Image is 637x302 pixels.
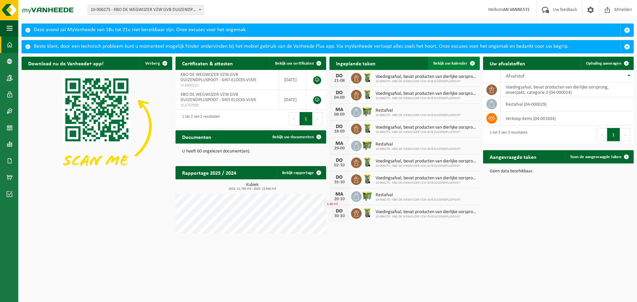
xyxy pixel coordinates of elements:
[597,128,607,141] button: Previous
[362,140,373,151] img: WB-1100-HPE-GN-50
[313,112,323,125] button: Next
[34,40,620,53] div: Beste klant, door een technisch probleem kunt u momenteel mogelijk hinder ondervinden bij het mob...
[501,83,634,97] td: voedingsafval, bevat producten van dierlijke oorsprong, onverpakt, categorie 3 (04-000024)
[333,90,346,95] div: DO
[376,108,460,113] span: Restafval
[376,147,460,151] span: 10-906275 - KBO DE WEGWIJZER VZW GVB DUIZENDPLUSPOOT
[607,128,620,141] button: 1
[565,150,633,163] a: Toon de aangevraagde taken
[362,72,373,83] img: WB-0140-HPE-GN-50
[140,57,172,70] button: Verberg
[333,95,346,100] div: 04-09
[22,70,172,183] img: Download de VHEPlus App
[362,207,373,218] img: WB-0140-HPE-GN-50
[506,74,525,79] span: Afvalstof
[145,61,160,66] span: Verberg
[333,124,346,129] div: DO
[433,61,467,66] span: Bekijk uw kalender
[333,158,346,163] div: DO
[333,197,346,202] div: 20-10
[179,187,326,191] span: 2024: 21,780 m3 - 2025: 13,640 m3
[581,57,633,70] a: Ophaling aanvragen
[333,79,346,83] div: 21-08
[333,209,346,214] div: DO
[376,215,477,219] span: 10-906275 - KBO DE WEGWIJZER VZW GVB DUIZENDPLUSPOOT
[376,210,477,215] span: Voedingsafval, bevat producten van dierlijke oorsprong, onverpakt, categorie 3
[490,169,627,174] p: Geen data beschikbaar.
[486,127,528,142] div: 1 tot 3 van 3 resultaten
[267,130,325,144] a: Bekijk uw documenten
[333,175,346,180] div: DO
[176,130,218,143] h2: Documenten
[300,112,313,125] button: 1
[376,91,477,96] span: Voedingsafval, bevat producten van dierlijke oorsprong, onverpakt, categorie 3
[362,106,373,117] img: WB-1100-HPE-GN-50
[501,97,634,111] td: restafval (04-000029)
[376,159,477,164] span: Voedingsafval, bevat producten van dierlijke oorsprong, onverpakt, categorie 3
[180,72,256,83] span: KBO DE WEGWIJZER VZW GVB DUIZENDPLUSPOOT - SINT-ELOOIS-VIJVE
[362,173,373,185] img: WB-0140-HPE-GN-50
[333,146,346,151] div: 29-09
[277,166,325,179] a: Bekijk rapportage
[333,214,346,218] div: 30-10
[362,156,373,168] img: WB-0140-HPE-GN-50
[501,111,634,126] td: verkoop items (04-001834)
[22,57,110,70] h2: Download nu de Vanheede+ app!
[272,135,314,139] span: Bekijk uw documenten
[289,112,300,125] button: Previous
[88,5,203,15] span: 10-906275 - KBO DE WEGWIJZER VZW GVB DUIZENDPLUSPOOT - SINT-ELOOIS-VIJVE
[376,142,460,147] span: Restafval
[376,164,477,168] span: 10-906275 - KBO DE WEGWIJZER VZW GVB DUIZENDPLUSPOOT
[376,74,477,80] span: Voedingsafval, bevat producten van dierlijke oorsprong, onverpakt, categorie 3
[586,61,621,66] span: Ophaling aanvragen
[362,89,373,100] img: WB-0140-HPE-GN-50
[333,112,346,117] div: 08-09
[333,73,346,79] div: DO
[376,181,477,185] span: 10-906275 - KBO DE WEGWIJZER VZW GVB DUIZENDPLUSPOOT
[182,149,319,154] p: U heeft 60 ongelezen document(en).
[325,201,340,208] div: 2,48 m3
[180,92,256,102] span: KBO DE WEGWIJZER VZW GVB DUIZENDPLUSPOOT - SINT-ELOOIS-VIJVE
[376,96,477,100] span: 10-906275 - KBO DE WEGWIJZER VZW GVB DUIZENDPLUSPOOT
[362,190,373,202] img: WB-1100-HPE-GN-50
[279,90,307,110] td: [DATE]
[333,180,346,185] div: 16-10
[483,150,543,163] h2: Aangevraagde taken
[570,155,621,159] span: Toon de aangevraagde taken
[376,80,477,84] span: 10-906275 - KBO DE WEGWIJZER VZW GVB DUIZENDPLUSPOOT
[176,57,240,70] h2: Certificaten & attesten
[376,176,477,181] span: Voedingsafval, bevat producten van dierlijke oorsprong, onverpakt, categorie 3
[179,111,220,126] div: 1 tot 2 van 2 resultaten
[428,57,479,70] a: Bekijk uw kalender
[176,166,243,179] h2: Rapportage 2025 / 2024
[34,24,620,36] div: Deze avond zal MyVanheede van 18u tot 21u niet bereikbaar zijn. Onze excuses voor het ongemak.
[333,192,346,197] div: MA
[376,130,477,134] span: 10-906275 - KBO DE WEGWIJZER VZW GVB DUIZENDPLUSPOOT
[376,113,460,117] span: 10-906275 - KBO DE WEGWIJZER VZW GVB DUIZENDPLUSPOOT
[333,129,346,134] div: 18-09
[88,5,204,15] span: 10-906275 - KBO DE WEGWIJZER VZW GVB DUIZENDPLUSPOOT - SINT-ELOOIS-VIJVE
[179,183,326,191] h3: Kubiek
[270,57,325,70] a: Bekijk uw certificaten
[275,61,314,66] span: Bekijk uw certificaten
[376,198,460,202] span: 10-906275 - KBO DE WEGWIJZER VZW GVB DUIZENDPLUSPOOT
[376,193,460,198] span: Restafval
[483,57,532,70] h2: Uw afvalstoffen
[503,7,530,12] strong: AN VANNESTE
[333,141,346,146] div: MA
[333,107,346,112] div: MA
[180,103,274,108] span: VLA707900
[329,57,382,70] h2: Ingeplande taken
[180,83,274,88] span: VLA900222
[362,123,373,134] img: WB-0140-HPE-GN-50
[376,125,477,130] span: Voedingsafval, bevat producten van dierlijke oorsprong, onverpakt, categorie 3
[333,163,346,168] div: 02-10
[279,70,307,90] td: [DATE]
[620,128,630,141] button: Next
